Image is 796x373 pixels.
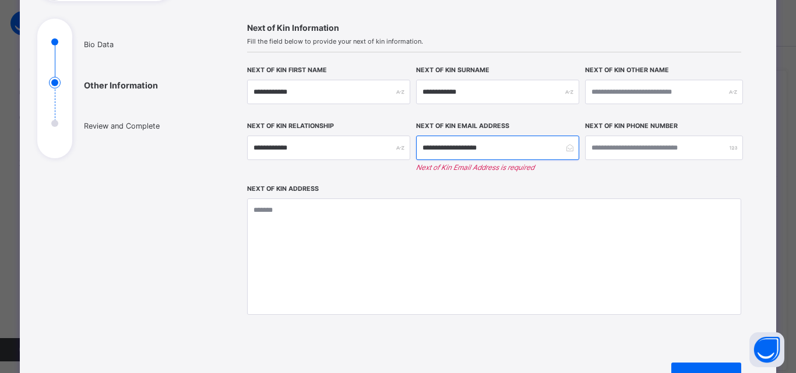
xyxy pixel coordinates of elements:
button: Open asap [749,332,784,367]
label: Next of Kin Relationship [247,122,334,131]
label: Next of Kin Phone Number [585,122,678,131]
label: Next of Kin Surname [416,66,489,75]
label: Next of Kin Email Address [416,122,509,131]
span: Fill the field below to provide your next of kin information. [247,37,741,47]
label: Next of Kin Other Name [585,66,669,75]
label: Next of Kin Address [247,184,319,194]
span: Next of Kin Information [247,22,741,34]
em: Next of Kin Email Address is required [416,162,579,173]
label: Next of Kin First Name [247,66,327,75]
